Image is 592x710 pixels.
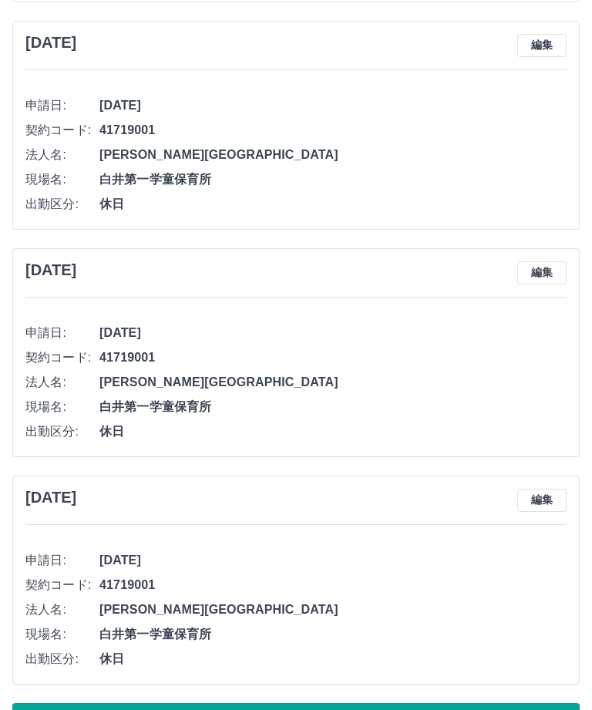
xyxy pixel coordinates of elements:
[99,195,567,214] span: 休日
[25,348,99,367] span: 契約コード:
[99,146,567,164] span: [PERSON_NAME][GEOGRAPHIC_DATA]
[517,489,567,512] button: 編集
[99,96,567,115] span: [DATE]
[99,348,567,367] span: 41719001
[99,650,567,668] span: 休日
[25,96,99,115] span: 申請日:
[25,146,99,164] span: 法人名:
[25,551,99,570] span: 申請日:
[99,373,567,392] span: [PERSON_NAME][GEOGRAPHIC_DATA]
[99,625,567,644] span: 白井第一学童保育所
[99,121,567,140] span: 41719001
[25,373,99,392] span: 法人名:
[25,650,99,668] span: 出勤区分:
[99,170,567,189] span: 白井第一学童保育所
[25,576,99,594] span: 契約コード:
[25,195,99,214] span: 出勤区分:
[25,489,76,506] h3: [DATE]
[25,601,99,619] span: 法人名:
[25,398,99,416] span: 現場名:
[99,324,567,342] span: [DATE]
[25,121,99,140] span: 契約コード:
[517,34,567,57] button: 編集
[99,422,567,441] span: 休日
[99,601,567,619] span: [PERSON_NAME][GEOGRAPHIC_DATA]
[25,170,99,189] span: 現場名:
[25,34,76,52] h3: [DATE]
[25,422,99,441] span: 出勤区分:
[99,551,567,570] span: [DATE]
[25,261,76,279] h3: [DATE]
[517,261,567,284] button: 編集
[25,324,99,342] span: 申請日:
[99,576,567,594] span: 41719001
[25,625,99,644] span: 現場名:
[99,398,567,416] span: 白井第一学童保育所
